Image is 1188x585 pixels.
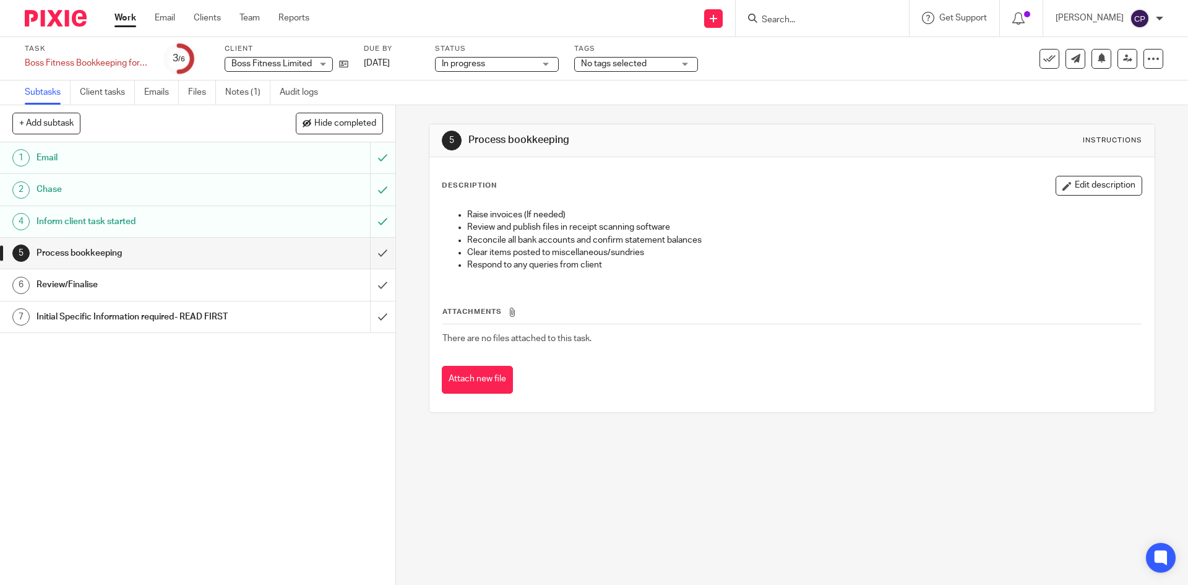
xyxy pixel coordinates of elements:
[225,80,270,105] a: Notes (1)
[155,12,175,24] a: Email
[280,80,327,105] a: Audit logs
[468,134,819,147] h1: Process bookkeeping
[1083,136,1142,145] div: Instructions
[25,44,148,54] label: Task
[296,113,383,134] button: Hide completed
[435,44,559,54] label: Status
[25,80,71,105] a: Subtasks
[1056,12,1124,24] p: [PERSON_NAME]
[239,12,260,24] a: Team
[442,366,513,394] button: Attach new file
[12,149,30,167] div: 1
[1130,9,1150,28] img: svg%3E
[25,57,148,69] div: Boss Fitness Bookkeeping for YE 2025
[25,10,87,27] img: Pixie
[194,12,221,24] a: Clients
[1056,176,1142,196] button: Edit description
[178,56,185,63] small: /6
[574,44,698,54] label: Tags
[314,119,376,129] span: Hide completed
[442,181,497,191] p: Description
[467,221,1141,233] p: Review and publish files in receipt scanning software
[581,59,647,68] span: No tags selected
[144,80,179,105] a: Emails
[442,308,502,315] span: Attachments
[760,15,872,26] input: Search
[12,213,30,230] div: 4
[231,59,312,68] span: Boss Fitness Limited
[37,180,251,199] h1: Chase
[114,12,136,24] a: Work
[939,14,987,22] span: Get Support
[467,246,1141,259] p: Clear items posted to miscellaneous/sundries
[467,234,1141,246] p: Reconcile all bank accounts and confirm statement balances
[37,275,251,294] h1: Review/Finalise
[442,334,592,343] span: There are no files attached to this task.
[278,12,309,24] a: Reports
[467,209,1141,221] p: Raise invoices (If needed)
[467,259,1141,271] p: Respond to any queries from client
[225,44,348,54] label: Client
[37,149,251,167] h1: Email
[37,308,251,326] h1: Initial Specific Information required- READ FIRST
[173,51,185,66] div: 3
[12,113,80,134] button: + Add subtask
[364,59,390,67] span: [DATE]
[37,244,251,262] h1: Process bookkeeping
[442,59,485,68] span: In progress
[80,80,135,105] a: Client tasks
[37,212,251,231] h1: Inform client task started
[12,245,30,262] div: 5
[364,44,420,54] label: Due by
[12,181,30,199] div: 2
[442,131,462,150] div: 5
[12,308,30,326] div: 7
[12,277,30,294] div: 6
[188,80,216,105] a: Files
